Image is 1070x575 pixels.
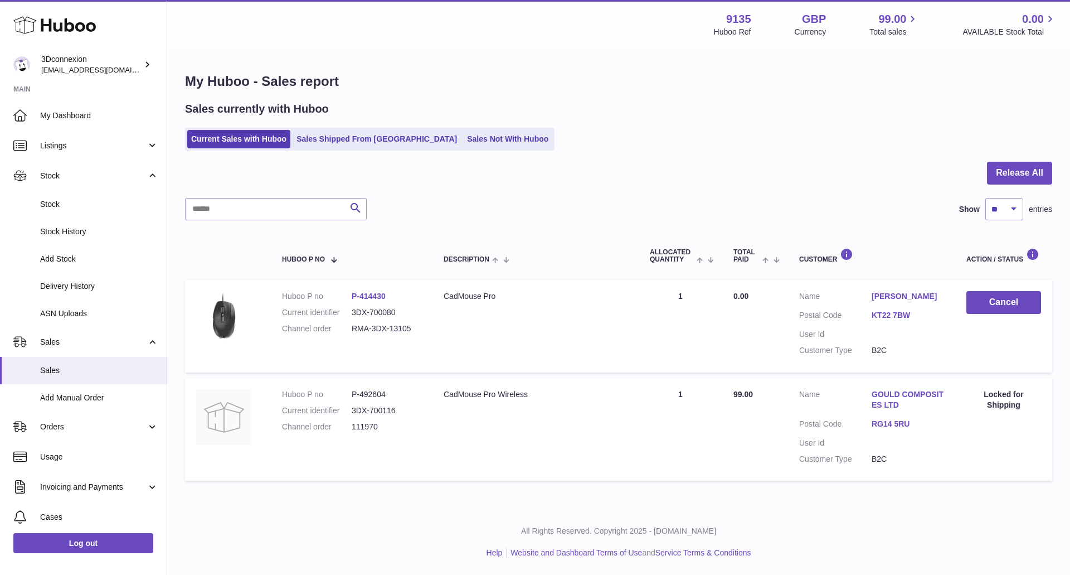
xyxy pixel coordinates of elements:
[714,27,751,37] div: Huboo Ref
[655,548,751,557] a: Service Terms & Conditions
[733,249,760,263] span: Total paid
[196,389,252,445] img: no-photo.jpg
[176,526,1061,537] p: All Rights Reserved. Copyright 2025 - [DOMAIN_NAME]
[733,390,753,399] span: 99.00
[507,548,751,558] li: and
[799,438,872,448] dt: User Id
[40,365,158,376] span: Sales
[966,291,1041,314] button: Cancel
[510,548,642,557] a: Website and Dashboard Terms of Use
[352,307,421,318] dd: 3DX-700080
[966,389,1041,410] div: Locked for Shipping
[463,130,552,148] a: Sales Not With Huboo
[40,512,158,523] span: Cases
[869,27,919,37] span: Total sales
[282,389,352,400] dt: Huboo P no
[878,12,906,27] span: 99.00
[185,73,1052,90] h1: My Huboo - Sales report
[802,12,826,27] strong: GBP
[196,291,252,347] img: 3Dconnexion_CadMouse-Pro.png
[799,345,872,356] dt: Customer Type
[487,548,503,557] a: Help
[282,307,352,318] dt: Current identifier
[13,56,30,73] img: order_eu@3dconnexion.com
[187,130,290,148] a: Current Sales with Huboo
[40,281,158,292] span: Delivery History
[962,27,1057,37] span: AVAILABLE Stock Total
[444,389,628,400] div: CadMouse Pro Wireless
[41,54,142,75] div: 3Dconnexion
[282,323,352,334] dt: Channel order
[352,405,421,416] dd: 3DX-700116
[650,249,694,263] span: ALLOCATED Quantity
[40,171,147,181] span: Stock
[799,419,872,432] dt: Postal Code
[799,329,872,340] dt: User Id
[733,292,748,301] span: 0.00
[872,345,944,356] dd: B2C
[40,141,147,151] span: Listings
[13,533,153,553] a: Log out
[40,337,147,347] span: Sales
[959,204,980,215] label: Show
[40,452,158,462] span: Usage
[352,389,421,400] dd: P-492604
[282,422,352,432] dt: Channel order
[40,393,158,403] span: Add Manual Order
[966,248,1041,263] div: Action / Status
[872,454,944,465] dd: B2C
[444,256,489,263] span: Description
[40,422,147,432] span: Orders
[40,199,158,210] span: Stock
[40,308,158,319] span: ASN Uploads
[282,405,352,416] dt: Current identifier
[282,291,352,302] dt: Huboo P no
[639,280,722,373] td: 1
[41,65,164,74] span: [EMAIL_ADDRESS][DOMAIN_NAME]
[40,226,158,237] span: Stock History
[987,162,1052,185] button: Release All
[639,378,722,481] td: 1
[869,12,919,37] a: 99.00 Total sales
[444,291,628,302] div: CadMouse Pro
[799,310,872,323] dt: Postal Code
[799,454,872,465] dt: Customer Type
[40,254,158,264] span: Add Stock
[352,292,386,301] a: P-414430
[872,419,944,429] a: RG14 5RU
[185,102,329,117] h2: Sales currently with Huboo
[795,27,826,37] div: Currency
[352,422,421,432] dd: 111970
[726,12,751,27] strong: 9135
[1029,204,1052,215] span: entries
[282,256,325,263] span: Huboo P no
[352,323,421,334] dd: RMA-3DX-13105
[1022,12,1044,27] span: 0.00
[799,291,872,305] dt: Name
[799,389,872,413] dt: Name
[962,12,1057,37] a: 0.00 AVAILABLE Stock Total
[872,310,944,321] a: KT22 7BW
[872,389,944,410] a: GOULD COMPOSITES LTD
[40,482,147,492] span: Invoicing and Payments
[872,291,944,302] a: [PERSON_NAME]
[293,130,461,148] a: Sales Shipped From [GEOGRAPHIC_DATA]
[799,248,944,263] div: Customer
[40,110,158,121] span: My Dashboard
